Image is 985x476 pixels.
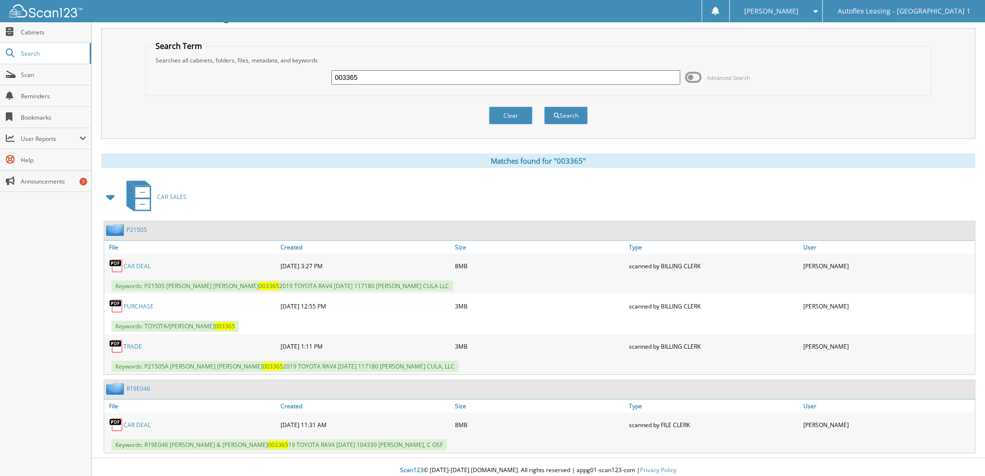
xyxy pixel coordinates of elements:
[106,224,126,236] img: folder2.png
[453,296,626,316] div: 3MB
[801,241,975,254] a: User
[263,362,283,370] span: 003365
[121,178,187,216] a: CAR SALES
[801,399,975,413] a: User
[10,4,82,17] img: scan123-logo-white.svg
[801,337,975,356] div: [PERSON_NAME]
[544,107,588,124] button: Search
[626,415,800,434] div: scanned by FILE CLERK
[400,466,423,474] span: Scan123
[838,8,970,14] span: Autoflex Leasing - [GEOGRAPHIC_DATA] 1
[489,107,532,124] button: Clear
[151,41,207,51] legend: Search Term
[259,282,279,290] span: 003365
[801,415,975,434] div: [PERSON_NAME]
[453,415,626,434] div: 8MB
[124,342,142,351] a: TRADE
[278,399,452,413] a: Created
[215,322,235,330] span: 003365
[109,339,124,353] img: PDF.png
[626,337,800,356] div: scanned by BILLING CLERK
[626,256,800,276] div: scanned by BILLING CLERK
[744,8,798,14] span: [PERSON_NAME]
[268,441,288,449] span: 003365
[21,177,86,185] span: Announcements
[111,280,453,292] span: Keywords: P21505 [PERSON_NAME] [PERSON_NAME] 2019 TOYOTA RAV4 [DATE] 117180 [PERSON_NAME] CULA LLC
[453,337,626,356] div: 3MB
[109,417,124,432] img: PDF.png
[126,226,147,234] a: P21505
[453,399,626,413] a: Size
[106,383,126,395] img: folder2.png
[104,399,278,413] a: File
[21,113,86,122] span: Bookmarks
[21,156,86,164] span: Help
[109,299,124,313] img: PDF.png
[278,241,452,254] a: Created
[453,256,626,276] div: 8MB
[21,71,86,79] span: Scan
[79,178,87,185] div: 7
[278,415,452,434] div: [DATE] 11:31 AM
[111,321,239,332] span: Keywords: TOYOTA/[PERSON_NAME]
[111,439,447,450] span: Keywords: R19E046 [PERSON_NAME] & [PERSON_NAME] 19 TOYOTA RAV4 [DATE] 104339 [PERSON_NAME], C OSF
[21,135,79,143] span: User Reports
[21,92,86,100] span: Reminders
[151,56,926,64] div: Searches all cabinets, folders, files, metadata, and keywords
[111,361,458,372] span: Keywords: P21505A [PERSON_NAME] [PERSON_NAME] 2019 TOYOTA RAV4 [DATE] 117180 [PERSON_NAME] CULA, LLC
[124,262,151,270] a: CAR DEAL
[21,49,85,58] span: Search
[453,241,626,254] a: Size
[278,337,452,356] div: [DATE] 1:11 PM
[157,193,187,201] span: CAR SALES
[124,302,154,310] a: PURCHASE
[801,296,975,316] div: [PERSON_NAME]
[640,466,676,474] a: Privacy Policy
[801,256,975,276] div: [PERSON_NAME]
[626,296,800,316] div: scanned by BILLING CLERK
[278,256,452,276] div: [DATE] 3:27 PM
[278,296,452,316] div: [DATE] 12:55 PM
[626,241,800,254] a: Type
[21,28,86,36] span: Cabinets
[109,259,124,273] img: PDF.png
[626,399,800,413] a: Type
[126,384,150,393] a: R19E046
[124,421,151,429] a: CAR DEAL
[707,74,750,81] span: Advanced Search
[104,241,278,254] a: File
[101,154,975,168] div: Matches found for "003365"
